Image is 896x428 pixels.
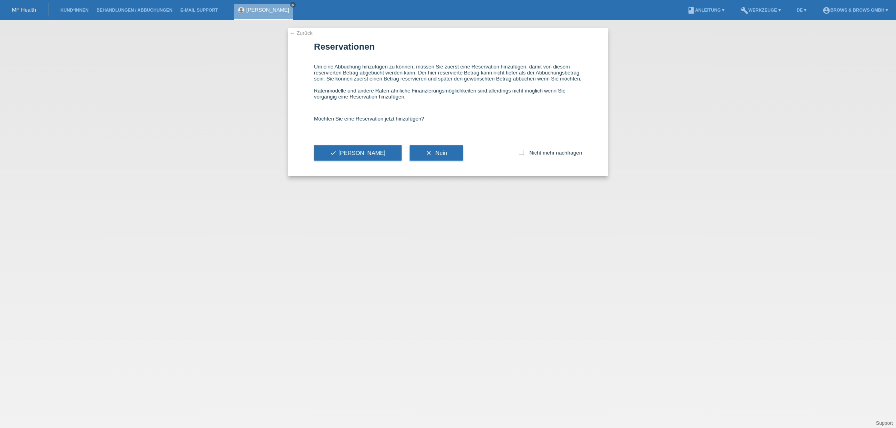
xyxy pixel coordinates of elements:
a: DE ▾ [793,8,810,12]
div: Möchten Sie eine Reservation jetzt hinzufügen? [314,108,582,130]
a: Behandlungen / Abbuchungen [92,8,176,12]
a: Support [876,420,893,426]
h1: Reservationen [314,42,582,52]
a: close [290,2,296,8]
a: Kund*innen [56,8,92,12]
label: Nicht mehr nachfragen [519,150,582,156]
button: check[PERSON_NAME] [314,145,402,161]
i: build [740,6,748,14]
div: Um eine Abbuchung hinzufügen zu können, müssen Sie zuerst eine Reservation hinzufügen, damit von ... [314,56,582,108]
a: bookAnleitung ▾ [683,8,728,12]
button: clear Nein [410,145,463,161]
i: book [687,6,695,14]
a: E-Mail Support [176,8,222,12]
a: MF Health [12,7,36,13]
span: [PERSON_NAME] [330,150,386,156]
a: ← Zurück [290,30,312,36]
i: check [330,150,336,156]
a: [PERSON_NAME] [246,7,289,13]
i: account_circle [822,6,830,14]
i: clear [426,150,432,156]
span: Nein [436,150,447,156]
a: account_circleBrows & Brows GmbH ▾ [818,8,892,12]
a: buildWerkzeuge ▾ [736,8,785,12]
i: close [291,3,295,7]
